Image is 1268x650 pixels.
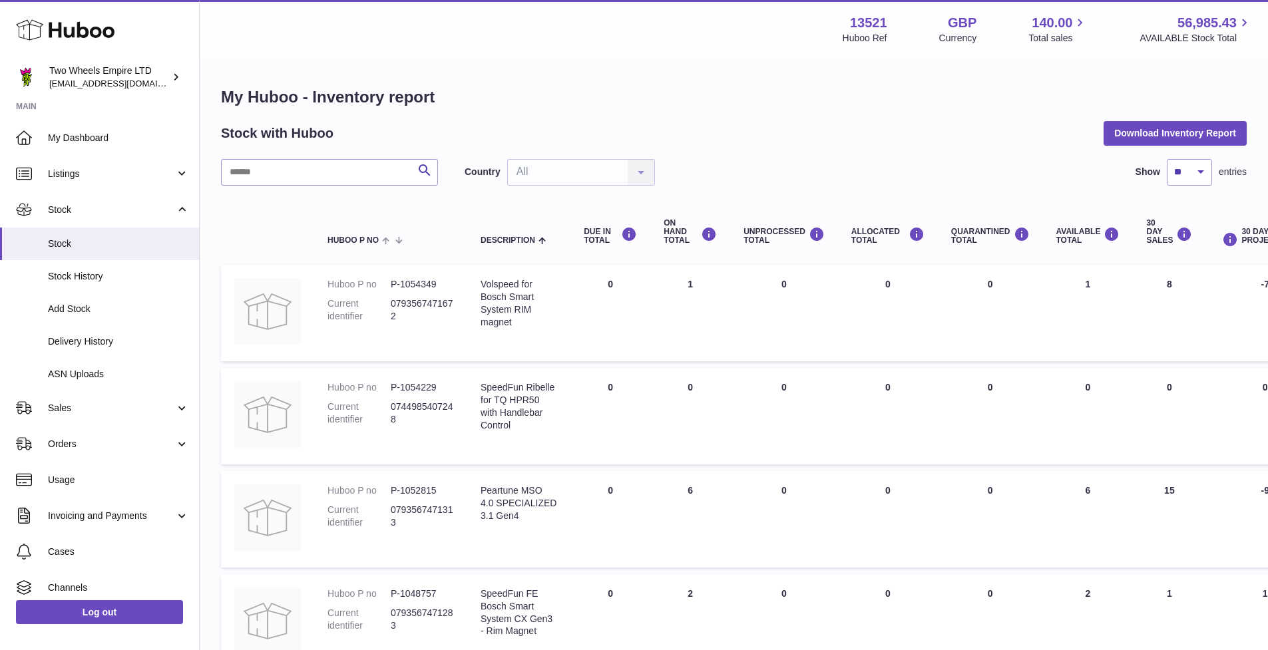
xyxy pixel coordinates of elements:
td: 0 [570,368,650,464]
div: SpeedFun Ribelle for TQ HPR50 with Handlebar Control [481,381,557,432]
span: Listings [48,168,175,180]
span: ASN Uploads [48,368,189,381]
dt: Current identifier [327,607,391,632]
div: QUARANTINED Total [951,227,1030,245]
dt: Current identifier [327,297,391,323]
td: 1 [1043,265,1134,361]
a: 140.00 Total sales [1028,14,1088,45]
span: Add Stock [48,303,189,315]
td: 0 [838,368,938,464]
span: Delivery History [48,335,189,348]
div: SpeedFun FE Bosch Smart System CX Gen3 - Rim Magnet [481,587,557,638]
dd: P-1052815 [391,484,454,497]
span: Stock [48,204,175,216]
span: [EMAIL_ADDRESS][DOMAIN_NAME] [49,78,196,88]
div: ON HAND Total [664,219,717,245]
td: 6 [1043,471,1134,568]
a: 56,985.43 AVAILABLE Stock Total [1140,14,1252,45]
strong: 13521 [850,14,887,32]
div: Peartune MSO 4.0 SPECIALIZED 3.1 Gen4 [481,484,557,522]
span: My Dashboard [48,132,189,144]
div: Two Wheels Empire LTD [49,65,169,90]
div: Currency [939,32,977,45]
td: 0 [838,265,938,361]
td: 0 [730,471,838,568]
div: Volspeed for Bosch Smart System RIM magnet [481,278,557,329]
h2: Stock with Huboo [221,124,333,142]
td: 15 [1133,471,1205,568]
div: UNPROCESSED Total [743,227,825,245]
button: Download Inventory Report [1104,121,1247,145]
span: 0 [988,588,993,599]
div: Huboo Ref [843,32,887,45]
span: Total sales [1028,32,1088,45]
span: Stock History [48,270,189,283]
td: 1 [650,265,730,361]
dt: Huboo P no [327,381,391,394]
td: 6 [650,471,730,568]
h1: My Huboo - Inventory report [221,86,1247,108]
span: Description [481,236,535,245]
span: Sales [48,402,175,414]
span: 0 [988,382,993,393]
td: 0 [570,265,650,361]
td: 0 [650,368,730,464]
dd: P-1054229 [391,381,454,394]
td: 0 [730,265,838,361]
label: Country [465,166,501,178]
td: 8 [1133,265,1205,361]
dd: 0793567471313 [391,504,454,529]
span: Stock [48,238,189,250]
dd: 0744985407248 [391,401,454,426]
td: 0 [730,368,838,464]
dt: Huboo P no [327,587,391,600]
strong: GBP [948,14,976,32]
a: Log out [16,600,183,624]
td: 0 [1133,368,1205,464]
dd: 0793567471283 [391,607,454,632]
span: Usage [48,474,189,486]
span: 56,985.43 [1177,14,1237,32]
div: 30 DAY SALES [1146,219,1192,245]
span: 0 [988,485,993,496]
label: Show [1136,166,1160,178]
div: AVAILABLE Total [1056,227,1120,245]
div: ALLOCATED Total [851,227,925,245]
dt: Huboo P no [327,278,391,291]
span: Huboo P no [327,236,379,245]
img: justas@twowheelsempire.com [16,67,36,87]
dt: Huboo P no [327,484,391,497]
span: AVAILABLE Stock Total [1140,32,1252,45]
img: product image [234,278,301,345]
span: Cases [48,546,189,558]
span: Channels [48,581,189,594]
td: 0 [838,471,938,568]
img: product image [234,484,301,551]
dd: P-1048757 [391,587,454,600]
dt: Current identifier [327,401,391,426]
div: DUE IN TOTAL [584,227,637,245]
td: 0 [1043,368,1134,464]
span: Orders [48,438,175,450]
dt: Current identifier [327,504,391,529]
span: 0 [988,279,993,289]
dd: P-1054349 [391,278,454,291]
span: entries [1219,166,1247,178]
span: 140.00 [1032,14,1072,32]
td: 0 [570,471,650,568]
dd: 0793567471672 [391,297,454,323]
img: product image [234,381,301,448]
span: Invoicing and Payments [48,510,175,522]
